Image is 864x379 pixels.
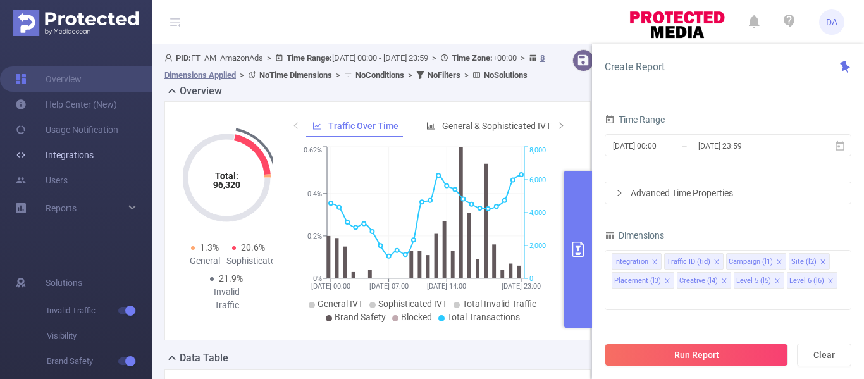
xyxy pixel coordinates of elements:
span: 1.3% [200,242,219,252]
tspan: 2,000 [529,242,546,250]
tspan: [DATE] 14:00 [427,282,466,290]
i: icon: close [721,278,727,285]
a: Users [15,168,68,193]
span: FT_AM_AmazonAds [DATE] 00:00 - [DATE] 23:59 +00:00 [164,53,545,80]
b: PID: [176,53,191,63]
span: General & Sophisticated IVT by Category [442,121,600,131]
h2: Overview [180,84,222,99]
span: > [517,53,529,63]
tspan: [DATE] 23:00 [502,282,541,290]
i: icon: close [827,278,834,285]
span: General IVT [318,299,363,309]
span: Traffic Over Time [328,121,398,131]
span: 20.6% [241,242,265,252]
div: Level 6 (l6) [789,273,824,289]
li: Level 6 (l6) [787,272,837,289]
div: icon: rightAdvanced Time Properties [605,182,851,204]
span: > [460,70,472,80]
a: Integrations [15,142,94,168]
span: Brand Safety [335,312,386,322]
span: Blocked [401,312,432,322]
div: Placement (l3) [614,273,661,289]
h2: Data Table [180,351,228,366]
tspan: 0.62% [304,147,322,155]
span: Dimensions [605,230,664,240]
span: Time Range [605,115,665,125]
span: Total Invalid Traffic [462,299,536,309]
tspan: 0 [529,275,533,283]
div: Creative (l4) [679,273,718,289]
span: > [332,70,344,80]
div: Level 5 (l5) [736,273,771,289]
a: Help Center (New) [15,92,117,117]
input: End date [697,137,799,154]
img: Protected Media [13,10,139,36]
button: Run Report [605,344,788,366]
b: No Filters [428,70,460,80]
span: Visibility [47,323,152,349]
div: Invalid Traffic [205,285,249,312]
li: Creative (l4) [677,272,731,289]
tspan: [DATE] 07:00 [369,282,409,290]
li: Placement (l3) [612,272,674,289]
i: icon: user [164,54,176,62]
div: Traffic ID (tid) [667,254,710,270]
div: Campaign (l1) [729,254,773,270]
span: Total Transactions [447,312,520,322]
span: > [263,53,275,63]
span: > [404,70,416,80]
i: icon: close [774,278,781,285]
div: General [183,254,226,268]
span: Create Report [605,61,665,73]
span: DA [826,9,837,35]
b: No Time Dimensions [259,70,332,80]
a: Usage Notification [15,117,118,142]
b: Time Zone: [452,53,493,63]
a: Reports [46,196,77,221]
i: icon: close [776,259,782,266]
b: No Solutions [484,70,528,80]
tspan: 6,000 [529,176,546,184]
div: Sophisticated [226,254,270,268]
i: icon: left [292,121,300,129]
tspan: [DATE] 00:00 [311,282,350,290]
button: Clear [797,344,851,366]
div: Integration [614,254,648,270]
li: Traffic ID (tid) [664,253,724,270]
span: Brand Safety [47,349,152,374]
span: > [428,53,440,63]
i: icon: close [820,259,826,266]
span: 21.9% [219,273,243,283]
i: icon: right [557,121,565,129]
tspan: 96,320 [213,180,240,190]
i: icon: close [713,259,720,266]
tspan: 0% [313,275,322,283]
tspan: 0.2% [307,232,322,240]
i: icon: close [651,259,658,266]
tspan: 0.4% [307,190,322,198]
b: Time Range: [287,53,332,63]
tspan: 8,000 [529,147,546,155]
li: Site (l2) [789,253,830,270]
i: icon: close [664,278,670,285]
b: No Conditions [355,70,404,80]
tspan: Total: [215,171,238,181]
div: Site (l2) [791,254,817,270]
tspan: 4,000 [529,209,546,217]
input: Start date [612,137,714,154]
span: Reports [46,203,77,213]
span: Sophisticated IVT [378,299,447,309]
i: icon: right [615,189,623,197]
li: Campaign (l1) [726,253,786,270]
span: > [236,70,248,80]
a: Overview [15,66,82,92]
span: Solutions [46,270,82,295]
li: Integration [612,253,662,270]
span: Invalid Traffic [47,298,152,323]
i: icon: bar-chart [426,121,435,130]
li: Level 5 (l5) [734,272,784,289]
i: icon: line-chart [312,121,321,130]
